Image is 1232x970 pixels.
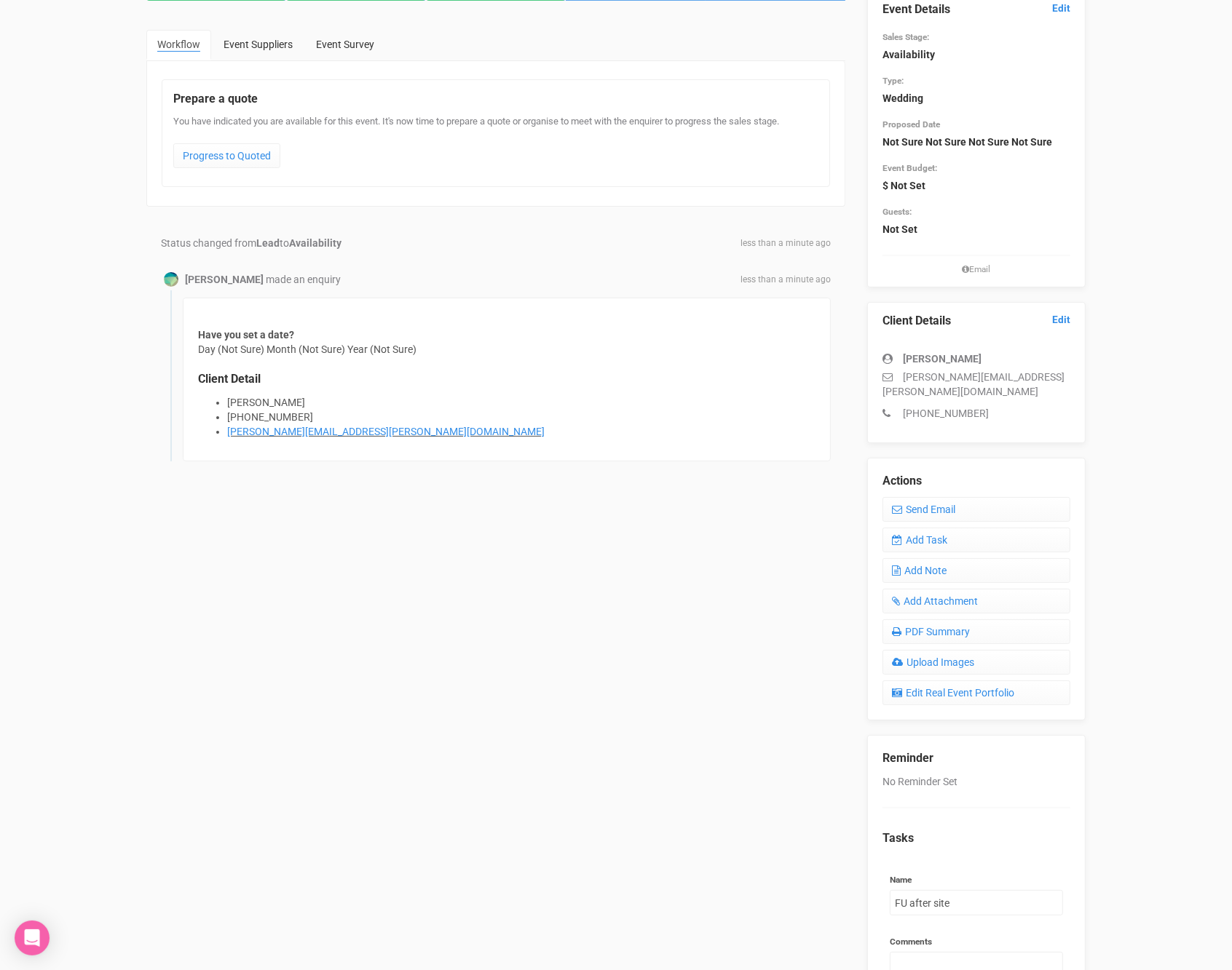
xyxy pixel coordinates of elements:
[213,30,304,59] a: Event Suppliers
[882,680,1070,705] a: Edit Real Event Portfolio
[266,274,341,285] span: made an enquiry
[882,223,917,235] strong: Not Set
[882,32,929,42] small: Sales Stage:
[161,237,341,249] span: Status changed from to
[882,406,1070,421] p: [PHONE_NUMBER]
[890,936,1063,948] label: Comments
[882,207,912,217] small: Guests:
[146,30,211,60] a: Workflow
[882,589,1070,613] a: Add Attachment
[198,329,294,341] strong: Have you set a date?
[882,830,1070,847] legend: Tasks
[882,750,1070,767] legend: Reminder
[227,395,816,410] li: [PERSON_NAME]
[15,921,50,955] div: Open Intercom Messenger
[882,497,1070,522] a: Send Email
[882,180,925,191] strong: $ Not Set
[882,528,1070,552] a: Add Task
[882,119,940,130] small: Proposed Date
[173,91,818,108] legend: Prepare a quote
[305,30,385,59] a: Event Survey
[882,163,937,173] small: Event Budget:
[882,263,1070,276] small: Email
[198,371,816,388] legend: Client Detail
[173,143,280,168] a: Progress to Quoted
[903,353,982,365] strong: [PERSON_NAME]
[227,410,816,424] li: [PHONE_NUMBER]
[164,272,178,287] img: Profile Image
[890,874,1063,886] label: Name
[882,558,1070,583] a: Add Note
[882,370,1070,399] p: [PERSON_NAME][EMAIL_ADDRESS][PERSON_NAME][DOMAIN_NAME]
[183,298,831,461] div: Day (Not Sure) Month (Not Sure) Year (Not Sure)
[741,274,831,286] span: less than a minute ago
[882,136,1052,148] strong: Not Sure Not Sure Not Sure Not Sure
[882,49,935,60] strong: Availability
[1052,1,1070,15] a: Edit
[882,92,923,104] strong: Wedding
[882,650,1070,675] a: Upload Images
[882,1,1070,18] legend: Event Details
[173,115,818,175] div: You have indicated you are available for this event. It's now time to prepare a quote or organise...
[289,237,341,249] strong: Availability
[882,619,1070,644] a: PDF Summary
[227,426,545,437] a: [PERSON_NAME][EMAIL_ADDRESS][PERSON_NAME][DOMAIN_NAME]
[882,76,904,86] small: Type:
[1052,313,1070,327] a: Edit
[256,237,280,249] strong: Lead
[185,274,264,285] strong: [PERSON_NAME]
[882,313,1070,330] legend: Client Details
[882,473,1070,490] legend: Actions
[741,237,831,250] span: less than a minute ago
